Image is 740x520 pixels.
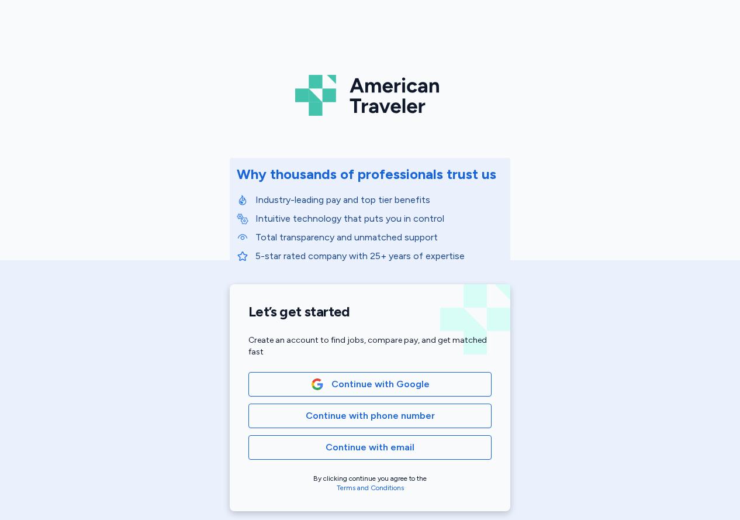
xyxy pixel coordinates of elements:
[331,377,430,391] span: Continue with Google
[248,335,492,358] div: Create an account to find jobs, compare pay, and get matched fast
[248,474,492,493] div: By clicking continue you agree to the
[337,484,404,492] a: Terms and Conditions
[248,435,492,460] button: Continue with email
[255,212,503,226] p: Intuitive technology that puts you in control
[326,440,414,454] span: Continue with email
[255,193,503,207] p: Industry-leading pay and top tier benefits
[295,70,445,120] img: Logo
[248,303,492,321] h1: Let’s get started
[306,409,435,423] span: Continue with phone number
[248,404,492,428] button: Continue with phone number
[255,230,503,244] p: Total transparency and unmatched support
[255,249,503,263] p: 5-star rated company with 25+ years of expertise
[311,378,324,391] img: Google Logo
[237,165,496,184] div: Why thousands of professionals trust us
[248,372,492,397] button: Google LogoContinue with Google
